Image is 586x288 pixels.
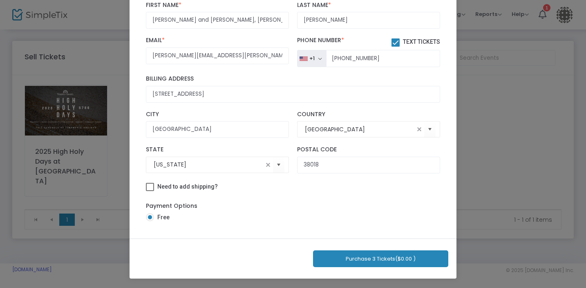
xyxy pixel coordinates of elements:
[309,55,315,62] div: +1
[146,75,440,83] label: Billing Address
[297,157,440,173] input: Postal Code
[273,156,284,173] button: Select
[424,121,436,138] button: Select
[146,202,197,210] label: Payment Options
[297,111,440,118] label: Country
[146,37,289,44] label: Email
[263,160,273,170] span: clear
[146,47,289,64] input: Email
[326,50,440,67] input: Phone Number
[313,250,448,267] button: Purchase 3 Tickets($0.00 )
[297,2,440,9] label: Last Name
[157,183,218,190] span: Need to add shipping?
[297,12,440,29] input: Last Name
[146,12,289,29] input: First Name
[154,213,170,222] span: Free
[146,121,289,138] input: City
[305,125,414,134] input: Select Country
[154,160,263,169] input: Select State
[146,146,289,153] label: State
[146,111,289,118] label: City
[297,146,440,153] label: Postal Code
[297,50,326,67] button: +1
[146,2,289,9] label: First Name
[403,38,440,45] span: Text Tickets
[146,86,440,103] input: Billing Address
[297,37,440,47] label: Phone Number
[414,124,424,134] span: clear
